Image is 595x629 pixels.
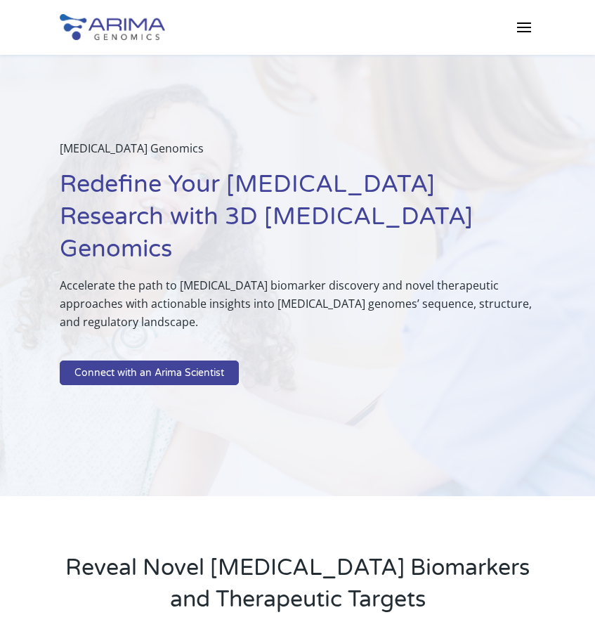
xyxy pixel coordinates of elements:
h2: Reveal Novel [MEDICAL_DATA] Biomarkers and Therapeutic Targets [60,552,536,626]
a: Connect with an Arima Scientist [60,361,239,386]
p: [MEDICAL_DATA] Genomics [60,139,536,169]
img: Arima-Genomics-logo [60,14,165,40]
h1: Redefine Your [MEDICAL_DATA] Research with 3D [MEDICAL_DATA] Genomics [60,169,536,276]
p: Accelerate the path to [MEDICAL_DATA] biomarker discovery and novel therapeutic approaches with a... [60,276,536,342]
